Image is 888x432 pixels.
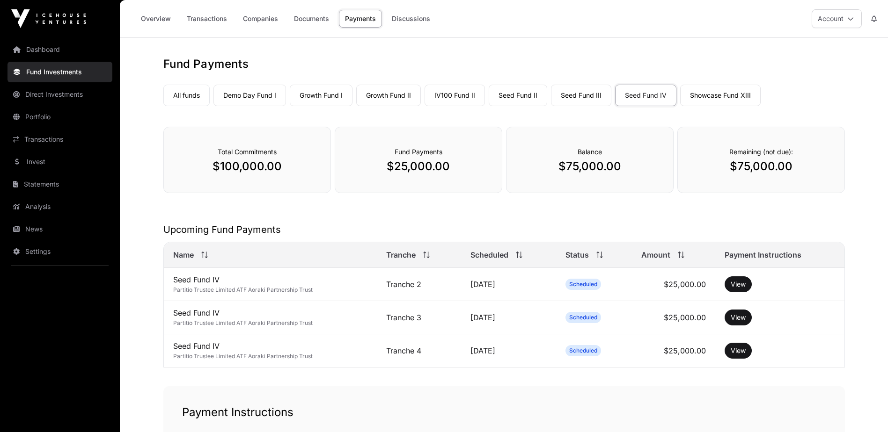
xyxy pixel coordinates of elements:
button: Account [812,9,862,28]
a: Fund Investments [7,62,112,82]
button: View [725,310,752,325]
span: Partitio Trustee Limited ATF Aoraki Partnership Trust [173,319,313,326]
button: View [725,276,752,292]
iframe: Chat Widget [841,387,888,432]
span: Scheduled [569,281,597,288]
span: $25,000.00 [664,346,706,355]
a: Transactions [181,10,233,28]
h2: Upcoming Fund Payments [163,223,845,236]
a: Seed Fund III [551,85,611,106]
span: Status [565,249,589,260]
p: $75,000.00 [525,159,654,174]
span: Partitio Trustee Limited ATF Aoraki Partnership Trust [173,353,313,360]
a: Growth Fund II [356,85,421,106]
p: $100,000.00 [183,159,312,174]
td: Seed Fund IV [164,268,377,301]
a: Companies [237,10,284,28]
td: Seed Fund IV [164,301,377,334]
h1: Payment Instructions [182,405,826,420]
a: Direct Investments [7,84,112,105]
span: $25,000.00 [664,313,706,322]
span: Total Commitments [218,148,277,156]
a: Overview [135,10,177,28]
td: Tranche 2 [377,268,461,301]
a: Seed Fund IV [615,85,676,106]
a: Demo Day Fund I [213,85,286,106]
span: Remaining (not due): [729,148,793,156]
a: Analysis [7,196,112,217]
a: Statements [7,174,112,194]
a: Portfolio [7,107,112,127]
p: $25,000.00 [354,159,483,174]
span: Payment Instructions [725,249,801,260]
a: IV100 Fund II [425,85,485,106]
a: Settings [7,241,112,262]
td: Seed Fund IV [164,334,377,367]
span: Scheduled [569,314,597,321]
td: [DATE] [461,334,557,367]
span: $25,000.00 [664,280,706,289]
button: View [725,343,752,359]
span: Tranche [386,249,416,260]
td: [DATE] [461,301,557,334]
td: [DATE] [461,268,557,301]
a: Payments [339,10,382,28]
a: Invest [7,151,112,172]
a: News [7,219,112,239]
span: Name [173,249,194,260]
h1: Fund Payments [163,57,845,72]
a: Discussions [386,10,436,28]
a: Growth Fund I [290,85,352,106]
a: Documents [288,10,335,28]
img: Icehouse Ventures Logo [11,9,86,28]
a: Dashboard [7,39,112,60]
a: Showcase Fund XIII [680,85,761,106]
span: Fund Payments [395,148,442,156]
a: Seed Fund II [489,85,547,106]
a: Transactions [7,129,112,150]
td: Tranche 3 [377,301,461,334]
span: Balance [578,148,602,156]
span: Partitio Trustee Limited ATF Aoraki Partnership Trust [173,286,313,293]
td: Tranche 4 [377,334,461,367]
span: Scheduled [470,249,508,260]
a: All funds [163,85,210,106]
span: Amount [641,249,670,260]
p: $75,000.00 [697,159,826,174]
span: Scheduled [569,347,597,354]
